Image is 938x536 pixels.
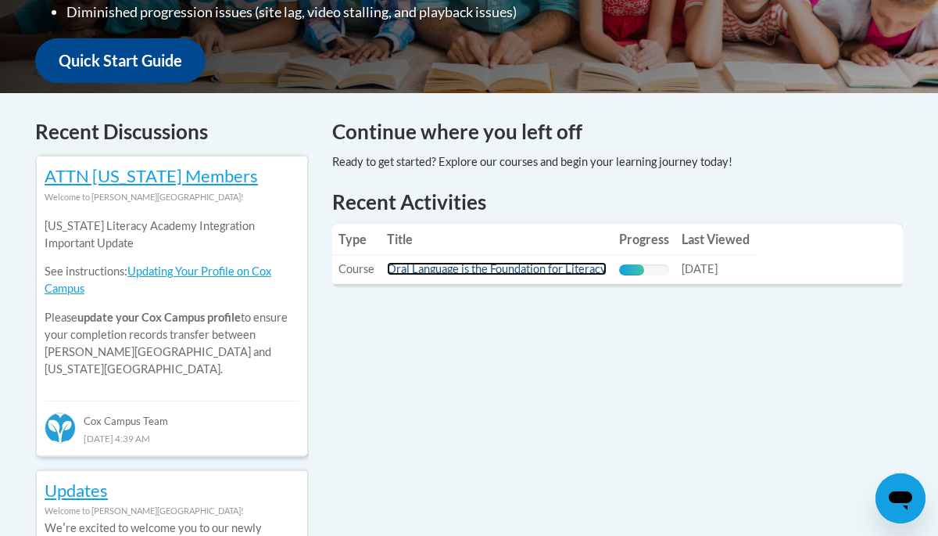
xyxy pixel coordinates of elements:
span: Course [338,262,374,275]
iframe: Button to launch messaging window [875,473,925,523]
a: Updating Your Profile on Cox Campus [45,264,271,295]
div: Welcome to [PERSON_NAME][GEOGRAPHIC_DATA]! [45,502,299,520]
img: Cox Campus Team [45,412,76,444]
th: Title [381,224,613,255]
div: [DATE] 4:39 AM [45,430,299,447]
a: Quick Start Guide [35,38,206,83]
h1: Recent Activities [332,188,903,216]
h4: Recent Discussions [35,117,309,147]
div: Progress, % [619,264,644,275]
p: [US_STATE] Literacy Academy Integration Important Update [45,218,299,252]
a: ATTN [US_STATE] Members [45,165,258,186]
b: update your Cox Campus profile [77,311,241,324]
th: Type [332,224,381,255]
p: See instructions: [45,263,299,297]
a: Oral Language is the Foundation for Literacy [387,262,607,275]
th: Progress [613,224,675,255]
th: Last Viewed [675,224,756,255]
div: Cox Campus Team [45,401,299,429]
h4: Continue where you left off [332,117,903,147]
li: Diminished progression issues (site lag, video stalling, and playback issues) [66,1,602,23]
a: Updates [45,480,108,501]
span: [DATE] [682,262,718,275]
div: Please to ensure your completion records transfer between [PERSON_NAME][GEOGRAPHIC_DATA] and [US_... [45,206,299,390]
div: Welcome to [PERSON_NAME][GEOGRAPHIC_DATA]! [45,189,299,206]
